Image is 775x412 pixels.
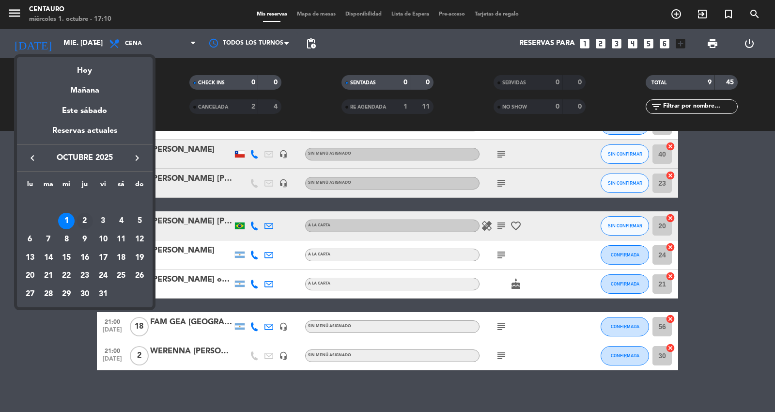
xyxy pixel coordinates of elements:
div: 21 [40,268,57,284]
td: 29 de octubre de 2025 [57,285,76,303]
div: 27 [22,286,38,302]
td: 8 de octubre de 2025 [57,230,76,249]
div: 8 [58,231,75,248]
div: 31 [95,286,111,302]
td: 7 de octubre de 2025 [39,230,58,249]
div: 18 [113,250,129,266]
td: 25 de octubre de 2025 [112,267,131,285]
td: 1 de octubre de 2025 [57,212,76,230]
div: 4 [113,213,129,229]
div: 17 [95,250,111,266]
td: 31 de octubre de 2025 [94,285,112,303]
td: OCT. [21,194,149,212]
th: domingo [130,179,149,194]
i: keyboard_arrow_left [27,152,38,164]
div: 7 [40,231,57,248]
td: 14 de octubre de 2025 [39,249,58,267]
div: 29 [58,286,75,302]
span: octubre 2025 [41,152,128,164]
td: 11 de octubre de 2025 [112,230,131,249]
div: 19 [131,250,148,266]
td: 2 de octubre de 2025 [76,212,94,230]
td: 23 de octubre de 2025 [76,267,94,285]
div: 23 [77,268,93,284]
div: Este sábado [17,97,153,125]
div: 10 [95,231,111,248]
div: 5 [131,213,148,229]
div: Mañana [17,77,153,97]
td: 26 de octubre de 2025 [130,267,149,285]
td: 12 de octubre de 2025 [130,230,149,249]
div: 15 [58,250,75,266]
td: 17 de octubre de 2025 [94,249,112,267]
td: 21 de octubre de 2025 [39,267,58,285]
div: 20 [22,268,38,284]
td: 15 de octubre de 2025 [57,249,76,267]
div: 26 [131,268,148,284]
div: Hoy [17,57,153,77]
td: 13 de octubre de 2025 [21,249,39,267]
div: 1 [58,213,75,229]
div: 25 [113,268,129,284]
div: 16 [77,250,93,266]
div: 11 [113,231,129,248]
td: 28 de octubre de 2025 [39,285,58,303]
button: keyboard_arrow_left [24,152,41,164]
td: 5 de octubre de 2025 [130,212,149,230]
th: sábado [112,179,131,194]
div: 14 [40,250,57,266]
td: 19 de octubre de 2025 [130,249,149,267]
td: 4 de octubre de 2025 [112,212,131,230]
div: 9 [77,231,93,248]
td: 22 de octubre de 2025 [57,267,76,285]
div: 3 [95,213,111,229]
div: 28 [40,286,57,302]
th: miércoles [57,179,76,194]
th: lunes [21,179,39,194]
td: 20 de octubre de 2025 [21,267,39,285]
th: martes [39,179,58,194]
div: 13 [22,250,38,266]
div: Reservas actuales [17,125,153,144]
td: 24 de octubre de 2025 [94,267,112,285]
td: 30 de octubre de 2025 [76,285,94,303]
td: 10 de octubre de 2025 [94,230,112,249]
th: viernes [94,179,112,194]
div: 30 [77,286,93,302]
div: 2 [77,213,93,229]
td: 9 de octubre de 2025 [76,230,94,249]
div: 6 [22,231,38,248]
td: 18 de octubre de 2025 [112,249,131,267]
th: jueves [76,179,94,194]
td: 27 de octubre de 2025 [21,285,39,303]
i: keyboard_arrow_right [131,152,143,164]
div: 12 [131,231,148,248]
td: 16 de octubre de 2025 [76,249,94,267]
td: 3 de octubre de 2025 [94,212,112,230]
div: 22 [58,268,75,284]
td: 6 de octubre de 2025 [21,230,39,249]
button: keyboard_arrow_right [128,152,146,164]
div: 24 [95,268,111,284]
